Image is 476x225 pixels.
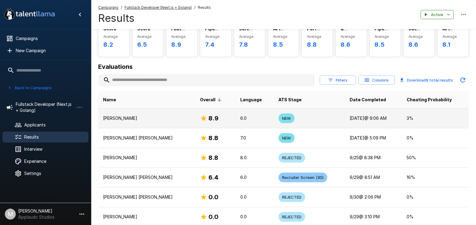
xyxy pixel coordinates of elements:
[278,214,305,220] span: REJECTED
[125,5,192,10] u: Fullstack Developer (Next.js + Golang)
[278,155,305,161] span: REJECTED
[208,192,218,202] h6: 0.0
[407,155,464,161] p: 50 %
[278,175,327,180] span: Recruiter Screen (3D)
[121,5,122,11] span: /
[345,148,402,168] td: 9/25 @ 8:38 PM
[137,40,158,49] h6: 6.5
[407,135,464,141] p: 0 %
[240,115,269,121] p: 6.0
[278,135,295,141] span: NEW
[345,187,402,207] td: 9/30 @ 2:06 PM
[407,115,464,121] p: 3 %
[137,34,158,40] span: Average
[320,76,356,85] button: Filters
[407,174,464,180] p: 16 %
[205,40,226,49] h6: 7.4
[278,116,295,121] span: NEW
[198,5,211,11] span: Results
[103,214,190,220] p: [PERSON_NAME]
[103,135,190,141] p: [PERSON_NAME] [PERSON_NAME]
[98,5,118,10] u: Campaigns
[171,34,192,40] span: Average
[98,63,133,70] b: Evaluations
[442,34,464,40] span: Average
[408,40,430,49] h6: 8.6
[341,34,362,40] span: Average
[307,40,328,49] h6: 8.8
[350,96,386,103] span: Date Completed
[374,40,396,49] h6: 8.5
[103,115,190,121] p: [PERSON_NAME]
[205,34,226,40] span: Average
[278,96,301,103] span: ATS Stage
[171,40,192,49] h6: 8.9
[442,40,464,49] h6: 8.1
[240,214,269,220] p: 0.0
[194,5,195,11] span: /
[239,40,260,49] h6: 7.8
[397,74,455,86] button: Download9 total results
[98,12,211,25] h4: Results
[457,74,469,86] button: Updated Today - 12:06 PM
[273,40,294,49] h6: 8.5
[103,40,125,49] h6: 8.2
[307,34,328,40] span: Average
[103,155,190,161] p: [PERSON_NAME]
[341,40,362,49] h6: 8.6
[358,76,395,85] button: Columns
[208,153,218,163] h6: 8.8
[200,96,223,103] span: Overall
[345,168,402,187] td: 9/29 @ 8:51 AM
[374,34,396,40] span: Average
[240,194,269,200] p: 0.0
[240,174,269,180] p: 6.0
[208,113,218,123] h6: 8.9
[240,96,262,103] span: Language
[208,212,218,222] h6: 0.0
[103,194,190,200] p: [PERSON_NAME] [PERSON_NAME]
[345,109,402,128] td: [DATE] @ 9:06 AM
[103,96,116,103] span: Name
[278,194,305,200] span: REJECTED
[240,155,269,161] p: 8.0
[239,34,260,40] span: Average
[407,194,464,200] p: 0 %
[103,174,190,180] p: [PERSON_NAME] [PERSON_NAME]
[273,34,294,40] span: Average
[345,128,402,148] td: [DATE] @ 5:09 PM
[208,133,218,143] h6: 8.8
[103,34,125,40] span: Average
[407,214,464,220] p: 0 %
[421,10,454,19] button: Active
[240,135,269,141] p: 7.0
[407,96,452,103] span: Cheating Probability
[208,173,218,182] h6: 6.4
[408,34,430,40] span: Average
